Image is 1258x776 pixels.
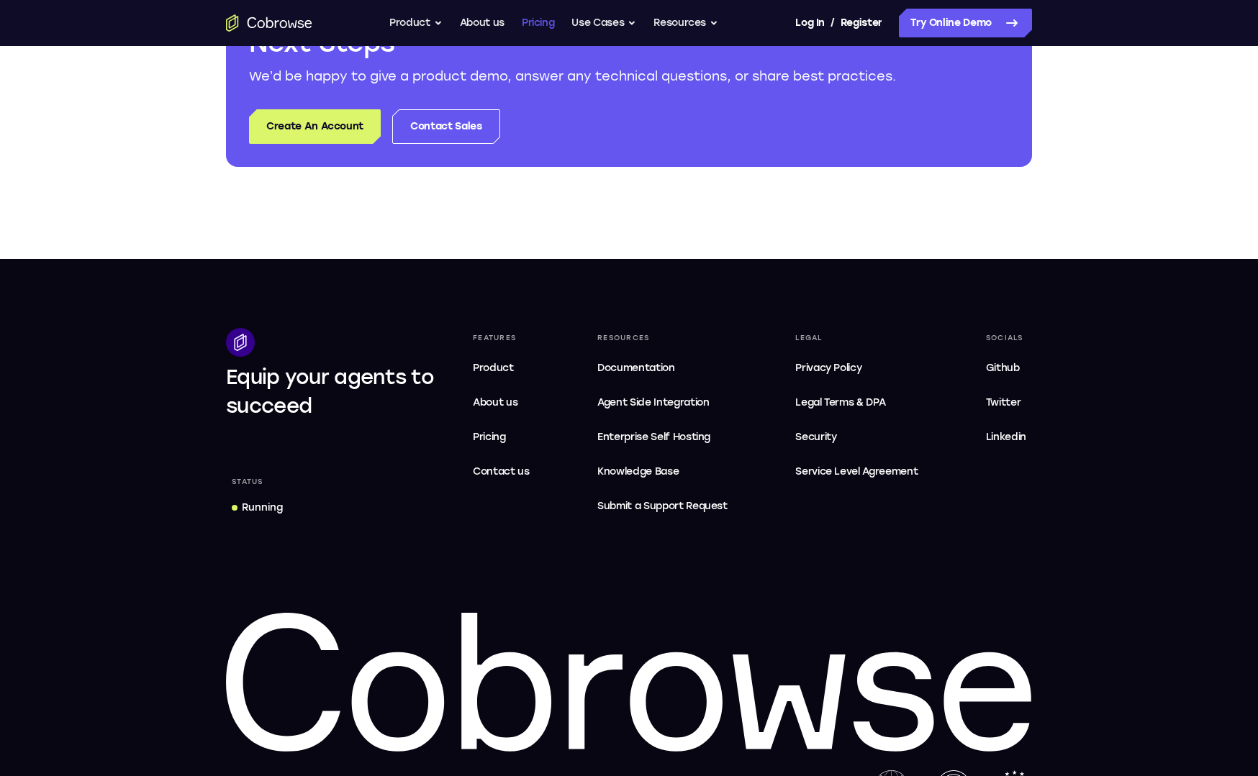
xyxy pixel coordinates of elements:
button: Full device [308,439,340,470]
a: Twitter [980,388,1032,417]
button: Remote control [271,439,302,470]
span: Knowledge Base [597,465,679,478]
a: Security [789,423,923,452]
span: Agent Side Integration [597,394,728,411]
span: Documentation [597,362,674,374]
span: 05:28 [12,448,42,460]
a: Agent Side Integration [592,388,733,417]
span: Privacy Policy [795,362,861,374]
span: Submit a Support Request [597,498,728,515]
a: Contact us [467,457,535,486]
a: Legal Terms & DPA [789,388,923,417]
button: Laser pointer [150,439,181,470]
span: Service Level Agreement [795,463,918,480]
button: Disappearing ink [214,439,246,470]
span: Linkedin [986,431,1026,443]
p: We’d be happy to give a product demo, answer any technical questions, or share best practices. [249,66,1009,86]
button: Annotations color [187,439,219,470]
button: Resources [653,9,718,37]
a: Enterprise Self Hosting [592,423,733,452]
span: Product [473,362,514,374]
a: Popout [472,440,501,469]
button: Drawing tools menu [242,439,265,470]
a: Register [841,9,882,37]
button: Product [389,9,443,37]
a: Log In [795,9,824,37]
a: Pricing [522,9,555,37]
p: Balance [6,82,225,95]
a: Privacy Policy [789,354,923,383]
span: Github [986,362,1020,374]
span: Pricing [473,431,506,443]
h2: Transactions [6,333,225,352]
a: Documentation [592,354,733,383]
a: About us [460,9,504,37]
a: Go to the home page [226,14,312,32]
button: End session [345,439,392,470]
a: Try Online Demo [899,9,1032,37]
a: Create An Account [249,109,381,144]
a: Contact Sales [392,109,499,144]
a: Knowledge Base [592,457,733,486]
a: About us [467,388,535,417]
div: Resources [592,328,733,348]
a: Product [467,354,535,383]
a: Github [980,354,1032,383]
span: About us [473,396,517,408]
span: Enterprise Self Hosting [597,429,728,446]
button: Use Cases [571,9,636,37]
div: Spent this month [6,279,225,319]
div: [DATE] [6,367,225,380]
span: Security [795,431,836,443]
a: Pricing [467,423,535,452]
div: Running [242,501,283,515]
span: Contact us [473,465,530,478]
a: Submit a Support Request [592,492,733,521]
div: Features [467,328,535,348]
span: Equip your agents to succeed [226,365,434,418]
div: Status [226,472,269,492]
button: Device info [501,440,530,469]
a: Linkedin [980,423,1032,452]
span: Legal Terms & DPA [795,396,885,408]
span: / [831,14,835,32]
div: Socials [980,328,1032,348]
a: Running [226,495,289,521]
span: Twitter [986,396,1021,408]
div: Legal [789,328,923,348]
a: Service Level Agreement [789,457,923,486]
a: Cobrowse [6,15,225,42]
